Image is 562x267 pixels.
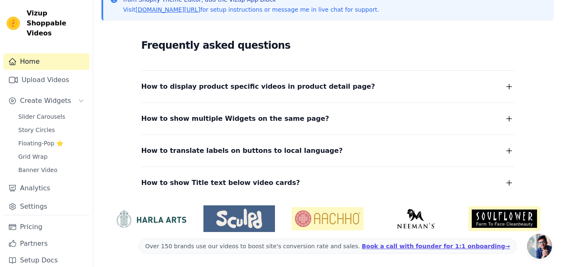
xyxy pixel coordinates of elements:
span: How to show multiple Widgets on the same page? [141,113,329,125]
h2: Frequently asked questions [141,37,514,54]
a: Slider Carousels [13,111,89,122]
img: Sculpd US [203,209,275,229]
a: Story Circles [13,124,89,136]
button: Create Widgets [3,92,89,109]
span: How to translate labels on buttons to local language? [141,145,343,157]
span: Vizup Shoppable Videos [27,8,86,38]
span: How to display product specific videos in product detail page? [141,81,375,92]
span: Slider Carousels [18,112,65,121]
span: Grid Wrap [18,152,47,161]
a: Grid Wrap [13,151,89,162]
img: HarlaArts [115,209,187,228]
img: Aachho [292,207,364,230]
a: Book a call with founder for 1:1 onboarding [362,243,510,250]
span: How to show Title text below video cards? [141,177,300,189]
a: Floating-Pop ⭐ [13,137,89,149]
a: Settings [3,198,89,215]
span: Create Widgets [20,96,71,106]
span: Story Circles [18,126,55,134]
a: Home [3,53,89,70]
a: Pricing [3,219,89,235]
img: Soulflower [468,206,540,231]
button: How to display product specific videos in product detail page? [141,81,514,92]
a: Partners [3,235,89,252]
span: Floating-Pop ⭐ [18,139,63,147]
img: Vizup [7,17,20,30]
p: Visit for setup instructions or message me in live chat for support. [123,5,379,14]
span: Banner Video [18,166,57,174]
img: Neeman's [380,209,452,229]
a: Upload Videos [3,72,89,88]
button: How to translate labels on buttons to local language? [141,145,514,157]
button: How to show multiple Widgets on the same page? [141,113,514,125]
a: Analytics [3,180,89,197]
button: How to show Title text below video cards? [141,177,514,189]
div: Open chat [527,234,552,259]
a: [DOMAIN_NAME][URL] [136,6,201,13]
a: Banner Video [13,164,89,176]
